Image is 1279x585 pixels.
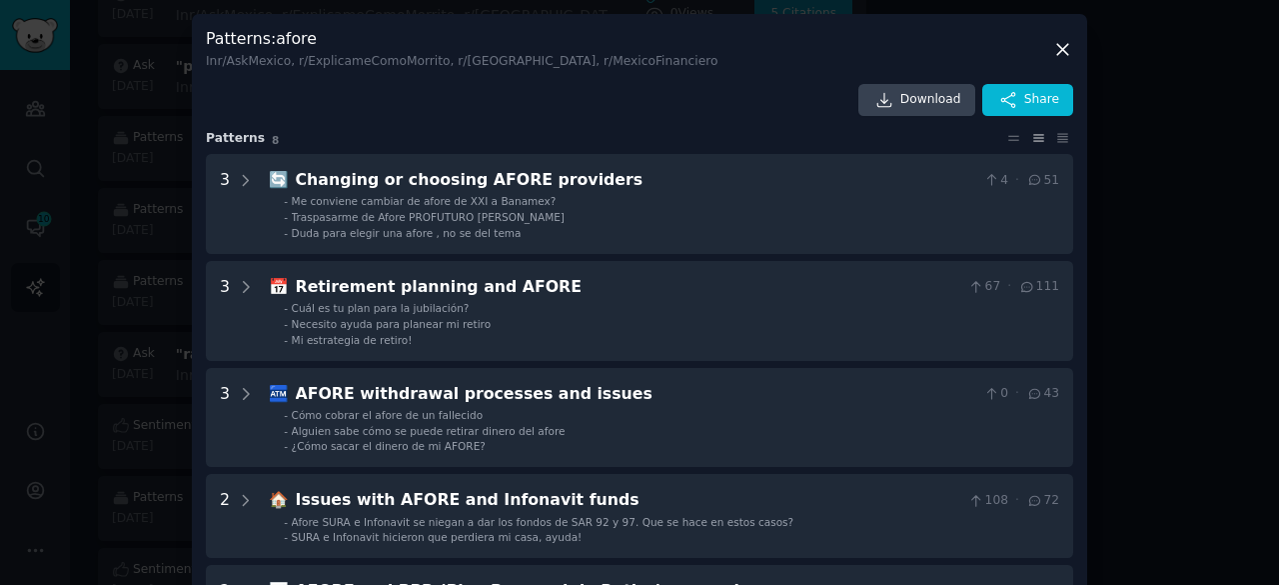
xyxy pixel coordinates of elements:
div: Retirement planning and AFORE [296,275,961,300]
span: ¿Cómo sacar el dinero de mi AFORE? [292,440,486,452]
span: 108 [967,492,1008,510]
a: Download [858,84,975,116]
div: Issues with AFORE and Infonavit funds [296,488,961,513]
span: 🏧 [269,384,289,403]
span: 111 [1018,278,1059,296]
span: 8 [272,134,279,146]
div: 3 [220,275,230,347]
div: 3 [220,382,230,454]
span: 67 [967,278,1000,296]
div: - [284,424,288,438]
span: 📅 [269,277,289,296]
div: - [284,515,288,529]
div: - [284,226,288,240]
span: 72 [1026,492,1059,510]
span: 🏠 [269,490,289,509]
div: - [284,408,288,422]
span: Duda para elegir una afore , no se del tema [292,227,522,239]
span: Afore SURA e Infonavit se niegan a dar los fondos de SAR 92 y 97. Que se hace en estos casos? [292,516,794,528]
span: 43 [1026,385,1059,403]
span: 51 [1026,172,1059,190]
span: Cuál es tu plan para la jubilación? [292,302,470,314]
div: 2 [220,488,230,544]
span: · [1007,278,1011,296]
span: Necesito ayuda para planear mi retiro [292,318,492,330]
div: 3 [220,168,230,240]
span: Cómo cobrar el afore de un fallecido [292,409,483,421]
div: - [284,333,288,347]
div: In r/AskMexico, r/ExplicameComoMorrito, r/[GEOGRAPHIC_DATA], r/MexicoFinanciero [206,53,718,71]
span: Traspasarme de Afore PROFUTURO [PERSON_NAME] [292,211,565,223]
div: - [284,317,288,331]
div: - [284,439,288,453]
span: Download [900,91,961,109]
div: - [284,194,288,208]
span: Pattern s [206,130,265,148]
span: Me conviene cambiar de afore de XXI a Banamex? [292,195,557,207]
div: Changing or choosing AFORE providers [296,168,976,193]
span: Share [1024,91,1059,109]
h3: Patterns : afore [206,28,718,70]
span: 0 [983,385,1008,403]
span: · [1015,172,1019,190]
button: Share [982,84,1073,116]
span: · [1015,385,1019,403]
span: 4 [983,172,1008,190]
div: AFORE withdrawal processes and issues [296,382,976,407]
span: Alguien sabe cómo se puede retirar dinero del afore [292,425,566,437]
span: 🔄 [269,170,289,189]
div: - [284,301,288,315]
div: - [284,530,288,544]
span: Mi estrategia de retiro! [292,334,413,346]
span: · [1015,492,1019,510]
div: - [284,210,288,224]
span: SURA e Infonavit hicieron que perdiera mi casa, ayuda! [292,531,583,543]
